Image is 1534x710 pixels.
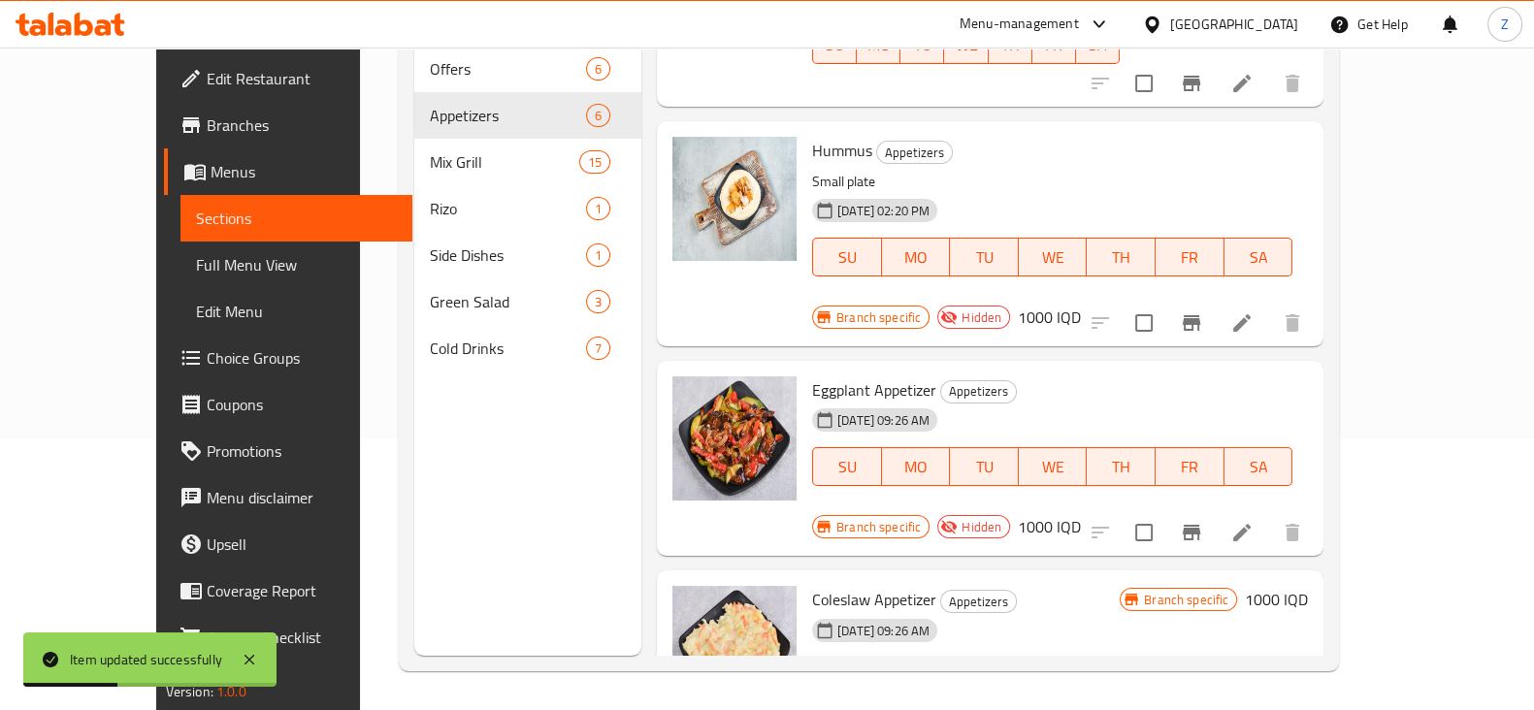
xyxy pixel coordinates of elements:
span: Edit Restaurant [207,67,397,90]
span: 3 [587,293,609,311]
span: Branch specific [829,308,929,327]
span: SU [821,453,874,481]
span: Hidden [954,518,1009,536]
span: Branch specific [1136,591,1236,609]
span: Select to update [1124,303,1164,343]
a: Branches [164,102,412,148]
div: Side Dishes1 [414,232,641,278]
div: Menu-management [960,13,1079,36]
div: items [586,243,610,267]
span: FR [1040,31,1068,59]
a: Grocery Checklist [164,614,412,661]
a: Menus [164,148,412,195]
span: Grocery Checklist [207,626,397,649]
span: Edit Menu [196,300,397,323]
a: Edit menu item [1230,311,1254,335]
button: delete [1269,60,1316,107]
span: SA [1084,31,1112,59]
div: items [586,337,610,360]
span: TU [958,243,1011,272]
span: Coleslaw Appetizer [812,585,936,614]
img: Eggplant Appetizer [672,376,797,500]
div: Mix Grill15 [414,139,641,185]
span: TH [996,31,1025,59]
button: SA [1224,447,1293,486]
a: Edit menu item [1230,521,1254,544]
span: Appetizers [941,380,1016,403]
span: Full Menu View [196,253,397,276]
button: MO [882,447,951,486]
h6: 1000 IQD [1018,513,1081,540]
span: Select to update [1124,63,1164,104]
button: WE [1019,447,1088,486]
span: Menus [211,160,397,183]
span: 1 [587,246,609,265]
a: Edit Menu [180,288,412,335]
span: Eggplant Appetizer [812,375,936,404]
span: WE [1027,453,1080,481]
button: SU [812,447,882,486]
span: WE [952,31,980,59]
span: Hidden [954,308,1009,327]
div: items [579,150,610,174]
span: Version: [166,679,213,704]
div: Green Salad3 [414,278,641,325]
a: Coupons [164,381,412,428]
span: 1 [587,200,609,218]
span: MO [865,31,893,59]
span: Mix Grill [430,150,579,174]
div: [GEOGRAPHIC_DATA] [1170,14,1298,35]
button: SU [812,238,882,276]
span: Sections [196,207,397,230]
button: TU [950,238,1019,276]
div: Appetizers6 [414,92,641,139]
span: FR [1163,453,1217,481]
span: Appetizers [941,591,1016,613]
div: Appetizers [940,590,1017,613]
button: SA [1224,238,1293,276]
button: FR [1156,238,1224,276]
div: Appetizers [940,380,1017,403]
h6: 1000 IQD [1018,304,1081,331]
span: Rizo [430,197,586,220]
a: Promotions [164,428,412,474]
span: Green Salad [430,290,586,313]
span: Z [1501,14,1509,35]
span: Coverage Report [207,579,397,602]
span: Offers [430,57,586,81]
span: Upsell [207,532,397,556]
button: Branch-specific-item [1168,509,1215,556]
span: SA [1232,453,1286,481]
a: Upsell [164,521,412,567]
button: FR [1156,447,1224,486]
a: Edit Restaurant [164,55,412,102]
button: delete [1269,509,1316,556]
a: Menu disclaimer [164,474,412,521]
span: Promotions [207,439,397,463]
img: Coleslaw Appetizer [672,586,797,710]
div: items [586,197,610,220]
span: 6 [587,107,609,125]
span: Appetizers [430,104,586,127]
div: Rizo1 [414,185,641,232]
div: Cold Drinks [430,337,586,360]
div: Appetizers [876,141,953,164]
span: SU [821,31,849,59]
p: Small plate [812,170,1292,194]
span: Branches [207,113,397,137]
span: Choice Groups [207,346,397,370]
button: delete [1269,300,1316,346]
span: TH [1094,453,1148,481]
span: Branch specific [829,518,929,536]
a: Edit menu item [1230,72,1254,95]
span: Side Dishes [430,243,586,267]
span: TU [908,31,936,59]
span: 1.0.0 [216,679,246,704]
div: items [586,57,610,81]
span: Select to update [1124,512,1164,553]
